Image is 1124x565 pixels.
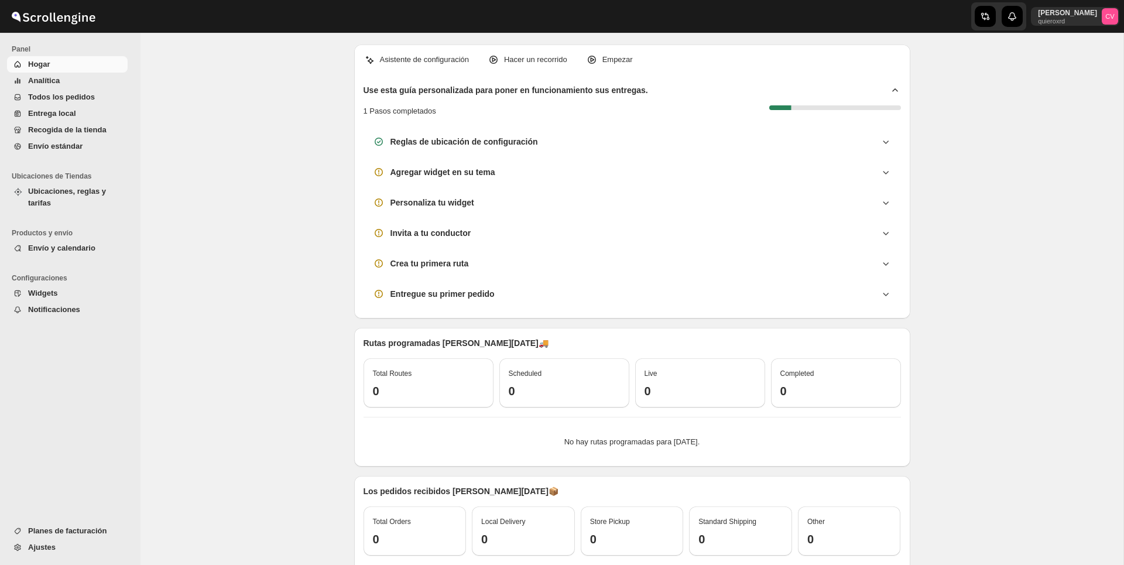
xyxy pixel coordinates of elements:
[698,518,756,526] span: Standard Shipping
[28,305,80,314] span: Notificaciones
[390,166,495,178] h3: Agregar widget en su tema
[28,76,60,85] span: Analítica
[12,44,132,54] span: Panel
[28,187,106,207] span: Ubicaciones, reglas y tarifas
[12,273,132,283] span: Configuraciones
[28,142,83,150] span: Envío estándar
[364,485,901,497] p: Los pedidos recibidos [PERSON_NAME][DATE] 📦
[390,136,538,148] h3: Reglas de ubicación de configuración
[7,539,128,556] button: Ajustes
[509,369,542,378] span: Scheduled
[481,532,566,546] h3: 0
[28,125,107,134] span: Recogida de la tienda
[1105,13,1115,20] text: CV
[590,532,674,546] h3: 0
[7,523,128,539] button: Planes de facturación
[7,183,128,211] button: Ubicaciones, reglas y tarifas
[590,518,630,526] span: Store Pickup
[698,532,783,546] h3: 0
[364,337,901,349] p: Rutas programadas [PERSON_NAME][DATE] 🚚
[7,285,128,302] button: Widgets
[645,384,756,398] h3: 0
[509,384,620,398] h3: 0
[373,384,484,398] h3: 0
[364,105,436,117] p: 1 Pasos completados
[481,518,525,526] span: Local Delivery
[28,109,76,118] span: Entrega local
[7,73,128,89] button: Analítica
[364,84,648,96] h2: Use esta guía personalizada para poner en funcionamiento sus entregas.
[12,172,132,181] span: Ubicaciones de Tiendas
[28,289,57,297] span: Widgets
[7,302,128,318] button: Notificaciones
[504,54,567,66] p: Hacer un recorrido
[390,197,474,208] h3: Personaliza tu widget
[373,532,457,546] h3: 0
[1038,18,1097,25] p: quieroxrd
[1038,8,1097,18] p: [PERSON_NAME]
[380,54,469,66] p: Asistente de configuración
[390,227,471,239] h3: Invita a tu conductor
[1102,8,1118,25] span: Cesar Villanueva
[807,532,892,546] h3: 0
[390,258,469,269] h3: Crea tu primera ruta
[780,369,814,378] span: Completed
[807,518,825,526] span: Other
[373,369,412,378] span: Total Routes
[7,56,128,73] button: Hogar
[373,436,892,448] p: No hay rutas programadas para [DATE].
[373,518,411,526] span: Total Orders
[28,93,95,101] span: Todos los pedidos
[28,543,56,552] span: Ajustes
[602,54,633,66] p: Empezar
[390,288,495,300] h3: Entregue su primer pedido
[645,369,657,378] span: Live
[1031,7,1119,26] button: User menu
[9,2,97,31] img: ScrollEngine
[780,384,892,398] h3: 0
[12,228,132,238] span: Productos y envío
[28,526,107,535] span: Planes de facturación
[28,244,95,252] span: Envío y calendario
[7,89,128,105] button: Todos los pedidos
[7,240,128,256] button: Envío y calendario
[28,60,50,69] span: Hogar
